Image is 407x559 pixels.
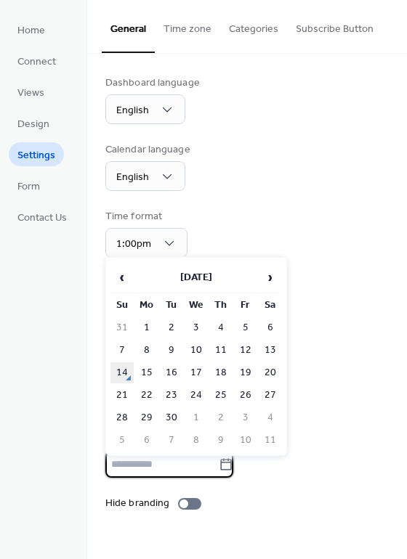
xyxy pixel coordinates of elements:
td: 13 [259,340,282,361]
td: 2 [209,407,233,428]
th: Sa [259,295,282,316]
th: Mo [135,295,158,316]
td: 2 [160,317,183,338]
div: Time format [105,209,185,224]
a: Connect [9,49,65,73]
span: Views [17,86,44,101]
td: 1 [135,317,158,338]
td: 3 [234,407,257,428]
td: 1 [185,407,208,428]
td: 14 [110,362,134,383]
td: 23 [160,385,183,406]
td: 4 [209,317,233,338]
td: 31 [110,317,134,338]
th: Th [209,295,233,316]
td: 18 [209,362,233,383]
td: 22 [135,385,158,406]
div: Dashboard language [105,76,200,91]
a: Views [9,80,53,104]
span: Settings [17,148,55,163]
td: 20 [259,362,282,383]
td: 3 [185,317,208,338]
td: 19 [234,362,257,383]
td: 25 [209,385,233,406]
a: Home [9,17,54,41]
td: 17 [185,362,208,383]
td: 12 [234,340,257,361]
td: 21 [110,385,134,406]
th: Fr [234,295,257,316]
td: 6 [259,317,282,338]
td: 29 [135,407,158,428]
td: 30 [160,407,183,428]
span: › [259,263,281,292]
span: Connect [17,54,56,70]
td: 10 [234,430,257,451]
td: 8 [135,340,158,361]
a: Settings [9,142,64,166]
th: Su [110,295,134,316]
div: Calendar language [105,142,190,158]
a: Form [9,174,49,197]
th: [DATE] [135,262,257,293]
span: Design [17,117,49,132]
td: 7 [160,430,183,451]
td: 9 [209,430,233,451]
span: 1:00pm [116,234,151,254]
th: Tu [160,295,183,316]
td: 11 [259,430,282,451]
td: 16 [160,362,183,383]
a: Contact Us [9,205,76,229]
span: English [116,101,149,121]
th: We [185,295,208,316]
td: 11 [209,340,233,361]
td: 26 [234,385,257,406]
td: 10 [185,340,208,361]
div: Hide branding [105,496,169,511]
span: Form [17,179,40,195]
td: 7 [110,340,134,361]
span: Contact Us [17,211,67,226]
td: 9 [160,340,183,361]
td: 6 [135,430,158,451]
td: 8 [185,430,208,451]
a: Design [9,111,58,135]
td: 27 [259,385,282,406]
td: 5 [110,430,134,451]
span: Home [17,23,45,38]
td: 5 [234,317,257,338]
span: English [116,168,149,187]
td: 15 [135,362,158,383]
td: 4 [259,407,282,428]
span: ‹ [111,263,133,292]
td: 28 [110,407,134,428]
td: 24 [185,385,208,406]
